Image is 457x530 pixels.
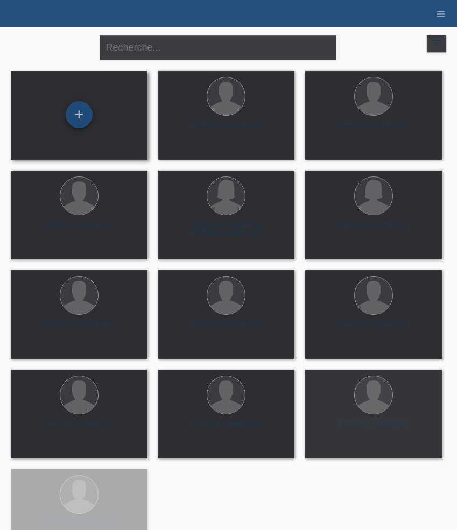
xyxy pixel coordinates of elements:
a: menu [430,10,452,17]
div: [PERSON_NAME] Na [PERSON_NAME] (46) [167,220,286,237]
div: [PERSON_NAME] (43) [19,320,139,337]
div: [PERSON_NAME] (48) [167,121,286,138]
div: [PERSON_NAME] (51) [19,419,139,436]
div: [PERSON_NAME] (41) [314,220,433,237]
div: Enregistrer le client [66,105,92,124]
div: [PERSON_NAME] (46) [314,121,433,138]
div: [PERSON_NAME] (52) [314,320,433,337]
i: menu [435,9,446,19]
i: filter_list [431,37,442,49]
input: Recherche... [100,35,336,60]
div: [PERSON_NAME] (30) [314,419,433,436]
div: [PERSON_NAME] (45) [167,419,286,436]
div: [PERSON_NAME] (40) [167,320,286,337]
div: [PERSON_NAME] (22) [19,220,139,237]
